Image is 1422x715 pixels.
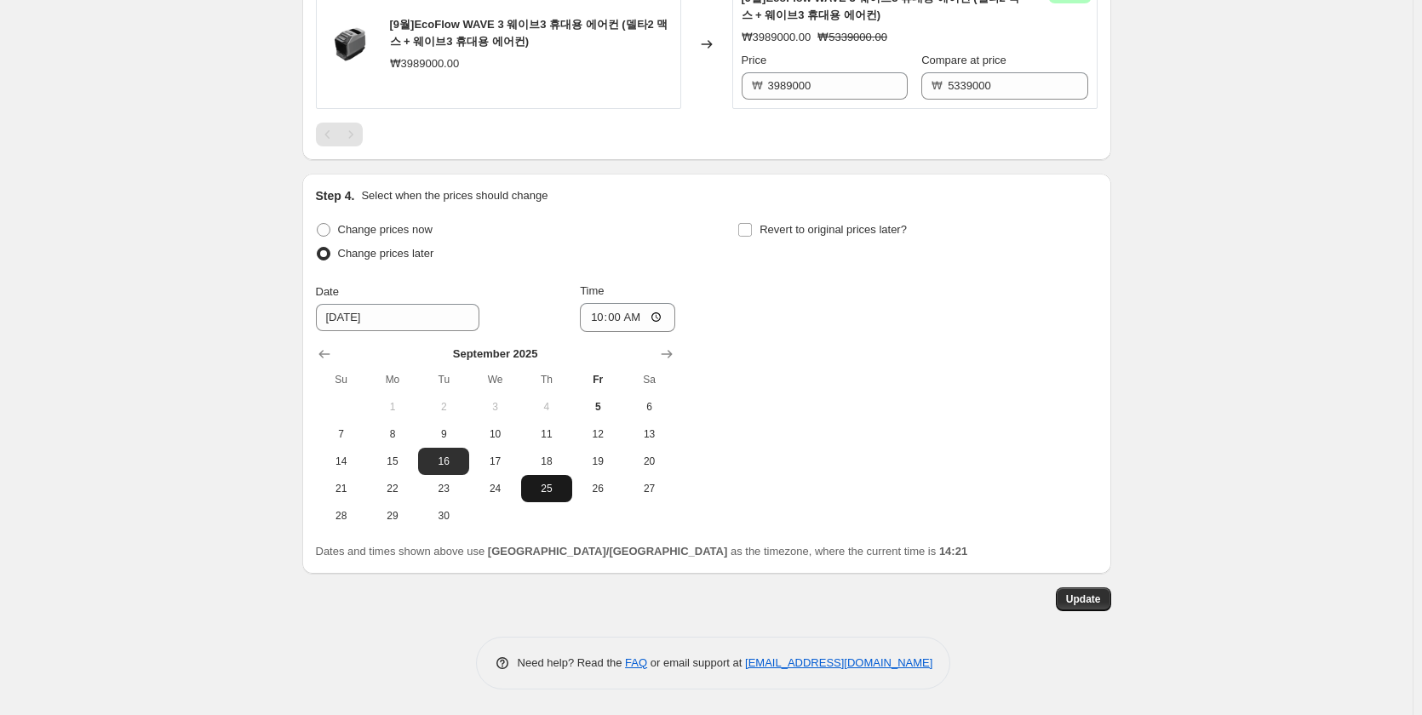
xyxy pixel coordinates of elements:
[655,342,679,366] button: Show next month, October 2025
[316,304,479,331] input: 9/5/2025
[316,545,968,558] span: Dates and times shown above use as the timezone, where the current time is
[367,420,418,448] button: Monday September 8 2025
[623,475,674,502] button: Saturday September 27 2025
[323,373,360,386] span: Su
[425,373,462,386] span: Tu
[367,393,418,420] button: Monday September 1 2025
[316,366,367,393] th: Sunday
[323,509,360,523] span: 28
[572,393,623,420] button: Today Friday September 5 2025
[425,509,462,523] span: 30
[469,366,520,393] th: Wednesday
[528,482,565,495] span: 25
[425,455,462,468] span: 16
[425,400,462,414] span: 2
[418,448,469,475] button: Tuesday September 16 2025
[418,393,469,420] button: Tuesday September 2 2025
[625,656,647,669] a: FAQ
[476,400,513,414] span: 3
[476,482,513,495] span: 24
[521,366,572,393] th: Thursday
[579,427,616,441] span: 12
[579,400,616,414] span: 5
[374,482,411,495] span: 22
[476,373,513,386] span: We
[745,656,932,669] a: [EMAIL_ADDRESS][DOMAIN_NAME]
[390,18,668,48] span: [9월]EcoFlow WAVE 3 웨이브3 휴대용 에어컨 (델타2 맥스 + 웨이브3 휴대용 에어컨)
[623,448,674,475] button: Saturday September 20 2025
[518,656,626,669] span: Need help? Read the
[580,284,604,297] span: Time
[572,366,623,393] th: Friday
[742,54,767,66] span: Price
[579,455,616,468] span: 19
[418,475,469,502] button: Tuesday September 23 2025
[572,475,623,502] button: Friday September 26 2025
[932,79,943,92] span: ₩
[316,285,339,298] span: Date
[312,342,336,366] button: Show previous month, August 2025
[817,29,887,46] strike: ₩5339000.00
[361,187,548,204] p: Select when the prices should change
[367,366,418,393] th: Monday
[647,656,745,669] span: or email support at
[418,366,469,393] th: Tuesday
[528,373,565,386] span: Th
[469,448,520,475] button: Wednesday September 17 2025
[476,455,513,468] span: 17
[418,502,469,529] button: Tuesday September 30 2025
[572,448,623,475] button: Friday September 19 2025
[469,393,520,420] button: Wednesday September 3 2025
[752,79,763,92] span: ₩
[323,455,360,468] span: 14
[1066,592,1101,606] span: Update
[630,373,668,386] span: Sa
[374,373,411,386] span: Mo
[921,54,1006,66] span: Compare at price
[374,427,411,441] span: 8
[623,420,674,448] button: Saturday September 13 2025
[367,502,418,529] button: Monday September 29 2025
[425,482,462,495] span: 23
[469,475,520,502] button: Wednesday September 24 2025
[338,223,433,236] span: Change prices now
[580,303,675,332] input: 12:00
[623,393,674,420] button: Saturday September 6 2025
[630,427,668,441] span: 13
[323,427,360,441] span: 7
[316,123,363,146] nav: Pagination
[939,545,967,558] b: 14:21
[374,509,411,523] span: 29
[316,502,367,529] button: Sunday September 28 2025
[630,400,668,414] span: 6
[521,475,572,502] button: Thursday September 25 2025
[579,373,616,386] span: Fr
[521,393,572,420] button: Thursday September 4 2025
[760,223,907,236] span: Revert to original prices later?
[469,420,520,448] button: Wednesday September 10 2025
[742,29,811,46] div: ₩3989000.00
[521,420,572,448] button: Thursday September 11 2025
[425,427,462,441] span: 9
[367,475,418,502] button: Monday September 22 2025
[579,482,616,495] span: 26
[374,400,411,414] span: 1
[374,455,411,468] span: 15
[528,400,565,414] span: 4
[316,475,367,502] button: Sunday September 21 2025
[338,247,434,260] span: Change prices later
[323,482,360,495] span: 21
[390,55,460,72] div: ₩3989000.00
[316,448,367,475] button: Sunday September 14 2025
[630,455,668,468] span: 20
[488,545,727,558] b: [GEOGRAPHIC_DATA]/[GEOGRAPHIC_DATA]
[418,420,469,448] button: Tuesday September 9 2025
[623,366,674,393] th: Saturday
[528,455,565,468] span: 18
[325,19,376,70] img: ecoflow-wave-3-portable-air-conditioner-1161220816_80x.png
[1056,587,1111,611] button: Update
[521,448,572,475] button: Thursday September 18 2025
[572,420,623,448] button: Friday September 12 2025
[476,427,513,441] span: 10
[630,482,668,495] span: 27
